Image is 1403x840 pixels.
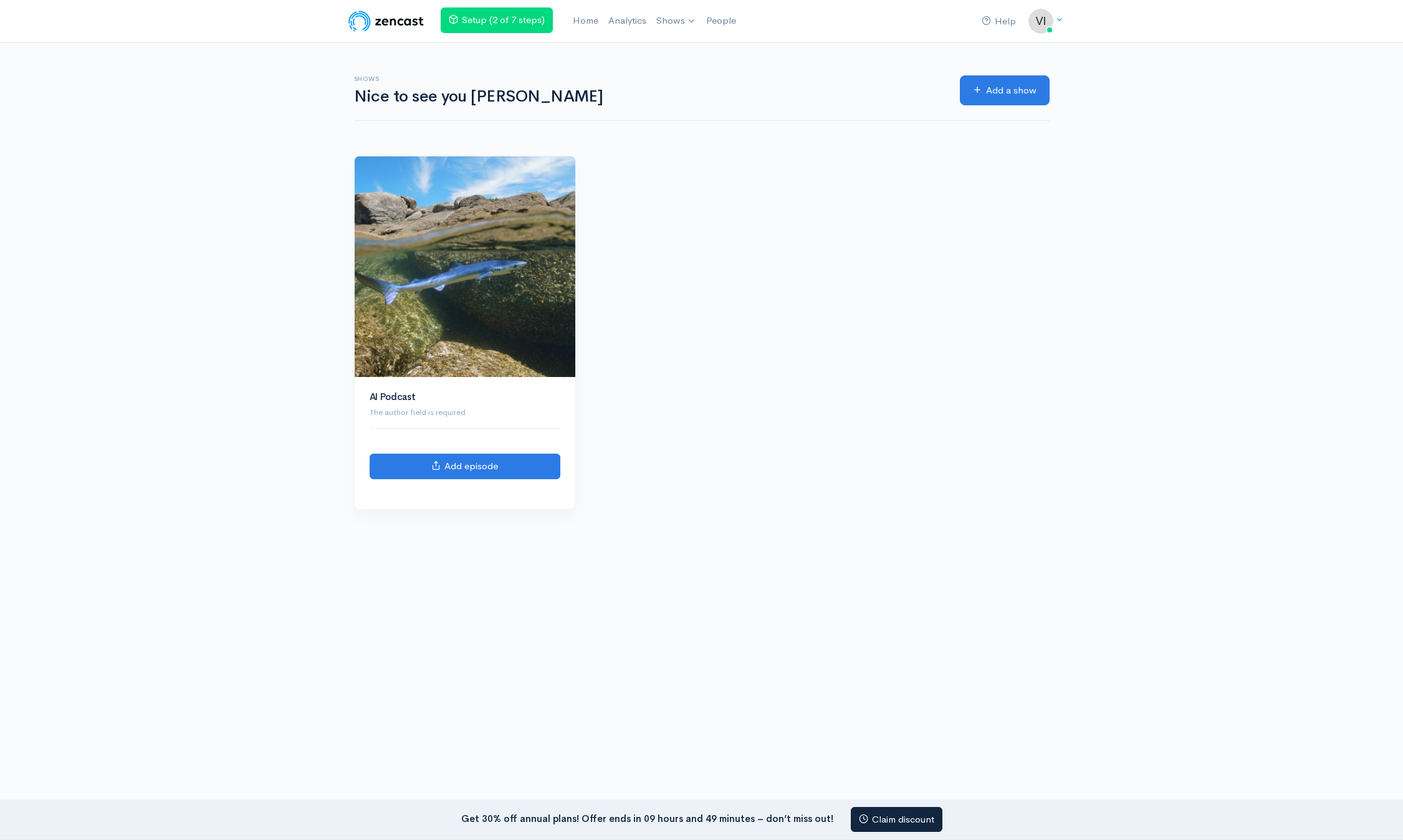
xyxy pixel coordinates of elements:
[441,7,553,33] a: Setup (2 of 7 steps)
[1361,798,1391,828] iframe: gist-messenger-bubble-iframe
[960,75,1050,106] a: Add a show
[354,88,945,106] h1: Nice to see you [PERSON_NAME]
[568,7,603,34] a: Home
[1028,9,1053,34] img: ...
[603,7,651,34] a: Analytics
[851,807,942,833] a: Claim discount
[651,7,701,35] a: Shows
[701,7,741,34] a: People
[977,8,1021,35] a: Help
[355,156,575,377] img: AI Podcast
[370,406,560,419] p: The author field is required
[461,812,833,824] strong: Get 30% off annual plans! Offer ends in 09 hours and 49 minutes – don’t miss out!
[370,391,416,403] a: AI Podcast
[370,454,560,479] a: Add episode
[354,75,945,82] h6: Shows
[347,9,426,34] img: ZenCast Logo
